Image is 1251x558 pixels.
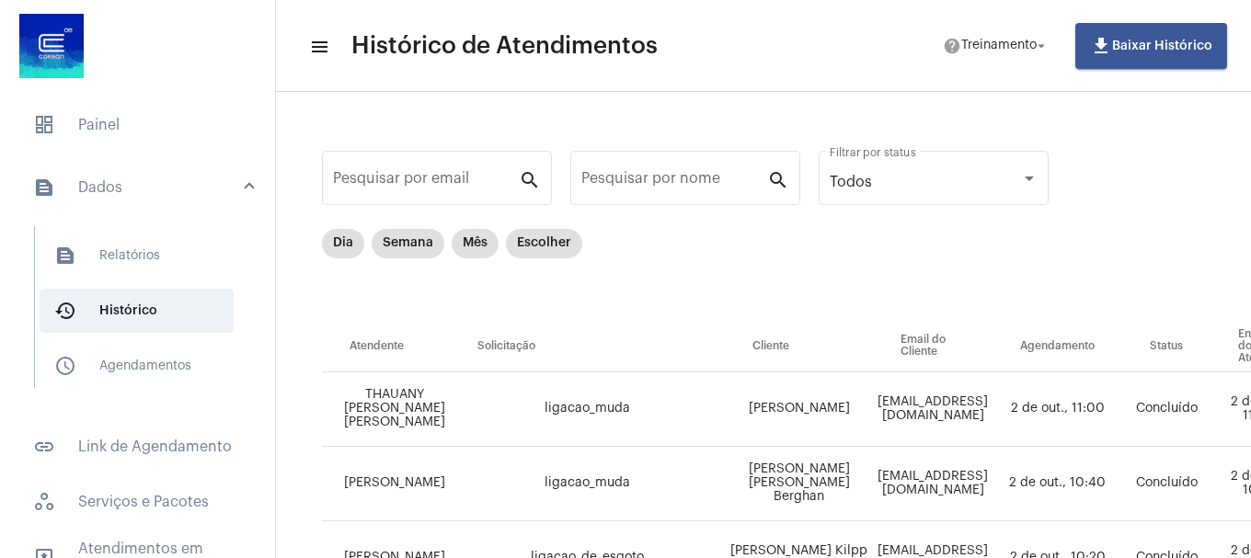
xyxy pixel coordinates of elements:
mat-icon: help [943,37,961,55]
img: d4669ae0-8c07-2337-4f67-34b0df7f5ae4.jpeg [15,9,88,83]
span: Histórico de Atendimentos [351,31,658,61]
td: Concluído [1122,372,1211,447]
span: Histórico [40,289,234,333]
span: Todos [830,175,872,189]
mat-icon: arrow_drop_down [1033,38,1050,54]
span: ligacao_muda [545,476,630,489]
td: 2 de out., 11:00 [993,372,1122,447]
span: Baixar Histórico [1090,40,1212,52]
td: [PERSON_NAME] [725,372,873,447]
span: ligacao_muda [545,402,630,415]
mat-chip: Mês [452,229,499,258]
span: Serviços e Pacotes [18,480,257,524]
div: sidenav iconDados [11,217,275,414]
span: Agendamentos [40,344,234,388]
mat-icon: search [767,168,789,190]
mat-icon: sidenav icon [54,300,76,322]
td: [EMAIL_ADDRESS][DOMAIN_NAME] [873,447,993,521]
span: Relatórios [40,233,234,278]
th: Solicitação [450,321,725,372]
td: [EMAIL_ADDRESS][DOMAIN_NAME] [873,372,993,447]
th: Cliente [725,321,873,372]
span: sidenav icon [33,491,55,513]
td: THAUANY [PERSON_NAME] [PERSON_NAME] [322,372,450,447]
mat-icon: search [519,168,541,190]
mat-icon: sidenav icon [33,177,55,199]
td: [PERSON_NAME] [322,447,450,521]
span: Painel [18,103,257,147]
th: Atendente [322,321,450,372]
span: Link de Agendamento [18,425,257,469]
mat-chip: Escolher [506,229,582,258]
th: Agendamento [993,321,1122,372]
mat-icon: sidenav icon [54,355,76,377]
th: Status [1122,321,1211,372]
td: 2 de out., 10:40 [993,447,1122,521]
td: Concluído [1122,447,1211,521]
mat-icon: sidenav icon [33,436,55,458]
th: Email do Cliente [873,321,993,372]
mat-icon: sidenav icon [54,245,76,267]
span: sidenav icon [33,114,55,136]
mat-icon: file_download [1090,35,1112,57]
input: Pesquisar por nome [581,174,767,190]
input: Pesquisar por email [333,174,519,190]
span: Treinamento [961,40,1037,52]
mat-icon: sidenav icon [309,36,327,58]
button: Treinamento [932,28,1061,64]
mat-chip: Semana [372,229,444,258]
mat-panel-title: Dados [33,177,246,199]
button: Baixar Histórico [1075,23,1227,69]
mat-chip: Dia [322,229,364,258]
td: [PERSON_NAME] [PERSON_NAME] Berghan [725,447,873,521]
mat-expansion-panel-header: sidenav iconDados [11,158,275,217]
